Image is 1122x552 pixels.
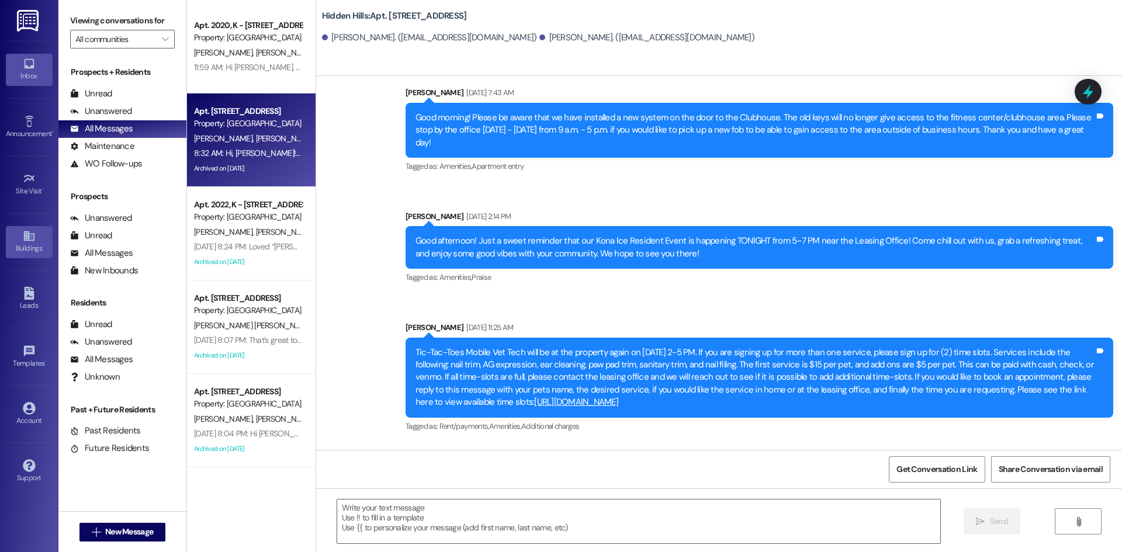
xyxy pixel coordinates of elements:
[58,66,186,78] div: Prospects + Residents
[322,10,467,22] b: Hidden Hills: Apt. [STREET_ADDRESS]
[406,158,1113,175] div: Tagged as:
[162,34,168,44] i: 
[194,241,897,252] div: [DATE] 8:24 PM: Loved “[PERSON_NAME] (Hidden Hills): Hi [PERSON_NAME], [PERSON_NAME], [PERSON_NAM...
[406,321,1113,338] div: [PERSON_NAME]
[6,456,53,487] a: Support
[415,346,1095,409] div: Tic-Tac-Toes Mobile Vet Tech will be at the property again on [DATE] 2-5 PM. If you are signing u...
[6,341,53,373] a: Templates •
[105,526,153,538] span: New Message
[194,19,302,32] div: Apt. 2020, K - [STREET_ADDRESS]
[406,269,1113,286] div: Tagged as:
[472,161,524,171] span: Apartment entry
[79,523,166,541] button: New Message
[439,161,472,171] span: Amenities ,
[194,292,302,304] div: Apt. [STREET_ADDRESS]
[194,414,256,424] span: [PERSON_NAME]
[534,396,618,408] a: [URL][DOMAIN_NAME]
[889,456,985,482] button: Get Conversation Link
[6,283,53,315] a: Leads
[6,398,53,430] a: Account
[999,463,1103,475] span: Share Conversation via email
[990,515,1008,527] span: Send
[70,12,175,30] label: Viewing conversations for
[255,414,314,424] span: [PERSON_NAME]
[70,371,120,383] div: Unknown
[75,30,156,48] input: All communities
[194,304,302,317] div: Property: [GEOGRAPHIC_DATA]
[194,398,302,410] div: Property: [GEOGRAPHIC_DATA]
[70,442,149,454] div: Future Residents
[255,47,314,58] span: [PERSON_NAME]
[194,117,302,130] div: Property: [GEOGRAPHIC_DATA]
[463,321,513,334] div: [DATE] 11:25 AM
[6,169,53,200] a: Site Visit •
[194,105,302,117] div: Apt. [STREET_ADDRESS]
[194,133,256,144] span: [PERSON_NAME]
[194,227,256,237] span: [PERSON_NAME]
[489,421,522,431] span: Amenities ,
[70,353,133,366] div: All Messages
[70,230,112,242] div: Unread
[472,272,491,282] span: Praise
[42,185,44,193] span: •
[991,456,1110,482] button: Share Conversation via email
[70,140,134,152] div: Maintenance
[17,10,41,32] img: ResiDesk Logo
[194,428,770,439] div: [DATE] 8:04 PM: Hi [PERSON_NAME], we're looking forward to seeing you at movie night! 😊 If you ne...
[976,517,985,526] i: 
[194,32,302,44] div: Property: [GEOGRAPHIC_DATA]
[52,128,54,136] span: •
[70,336,132,348] div: Unanswered
[964,508,1020,534] button: Send
[6,226,53,258] a: Buildings
[194,320,316,331] span: [PERSON_NAME] [PERSON_NAME]
[194,386,302,398] div: Apt. [STREET_ADDRESS]
[58,297,186,309] div: Residents
[70,265,138,277] div: New Inbounds
[439,421,489,431] span: Rent/payments ,
[70,318,112,331] div: Unread
[255,227,317,237] span: [PERSON_NAME]
[406,86,1113,103] div: [PERSON_NAME]
[521,421,579,431] span: Additional charges
[322,32,537,44] div: [PERSON_NAME]. ([EMAIL_ADDRESS][DOMAIN_NAME])
[6,54,53,85] a: Inbox
[539,32,754,44] div: [PERSON_NAME]. ([EMAIL_ADDRESS][DOMAIN_NAME])
[70,212,132,224] div: Unanswered
[70,158,142,170] div: WO Follow-ups
[463,210,511,223] div: [DATE] 2:14 PM
[70,425,141,437] div: Past Residents
[415,112,1095,149] div: Good morning! Please be aware that we have installed a new system on the door to the Clubhouse. T...
[193,161,303,176] div: Archived on [DATE]
[415,235,1095,260] div: Good afternoon! Just a sweet reminder that our Kona Ice Resident Event is happening TONIGHT from ...
[439,272,472,282] span: Amenities ,
[463,86,514,99] div: [DATE] 7:43 AM
[70,247,133,259] div: All Messages
[92,527,101,537] i: 
[406,210,1113,227] div: [PERSON_NAME]
[194,335,756,345] div: [DATE] 8:07 PM: That’s great to hear, thanks for confirming! I’m glad the new microwave has been ...
[70,105,132,117] div: Unanswered
[58,404,186,416] div: Past + Future Residents
[194,148,678,158] div: 8:32 AM: Hi, [PERSON_NAME]! It is [PERSON_NAME] from the office. I went ahead and put [PERSON_NAM...
[896,463,977,475] span: Get Conversation Link
[193,348,303,363] div: Archived on [DATE]
[58,190,186,203] div: Prospects
[406,418,1113,435] div: Tagged as:
[70,123,133,135] div: All Messages
[193,255,303,269] div: Archived on [DATE]
[194,47,256,58] span: [PERSON_NAME]
[194,62,868,72] div: 11:59 AM: Hi [PERSON_NAME], thanks for the update! I'm glad to hear everything is all set. If any...
[70,88,112,100] div: Unread
[45,357,47,366] span: •
[194,199,302,211] div: Apt. 2022, K - [STREET_ADDRESS]
[1074,517,1083,526] i: 
[194,211,302,223] div: Property: [GEOGRAPHIC_DATA]
[193,442,303,456] div: Archived on [DATE]
[255,133,314,144] span: [PERSON_NAME]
